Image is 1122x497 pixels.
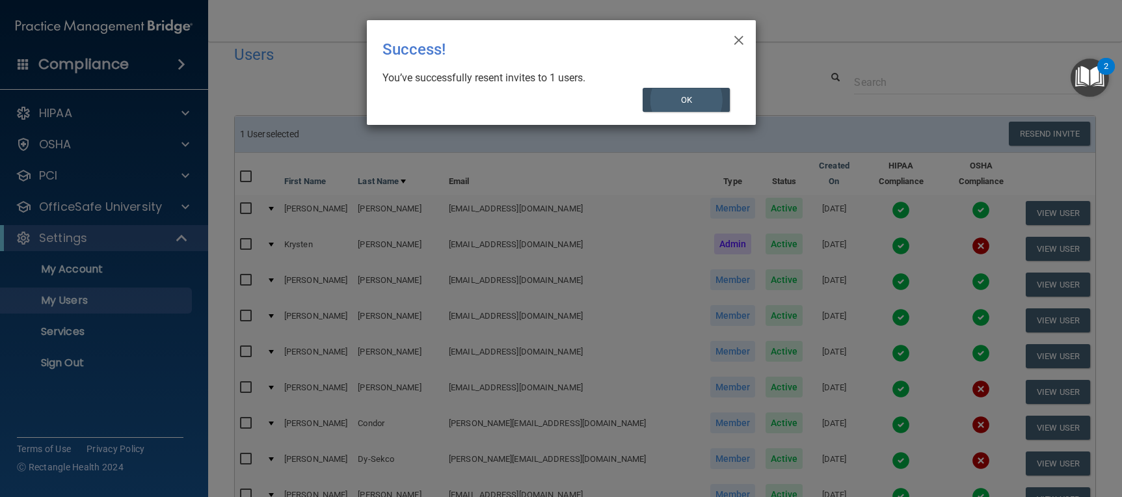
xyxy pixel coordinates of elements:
button: Open Resource Center, 2 new notifications [1071,59,1109,97]
div: 2 [1104,66,1108,83]
span: × [733,25,745,51]
div: Success! [382,31,687,68]
button: OK [643,88,730,112]
div: You’ve successfully resent invites to 1 users. [382,71,730,85]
